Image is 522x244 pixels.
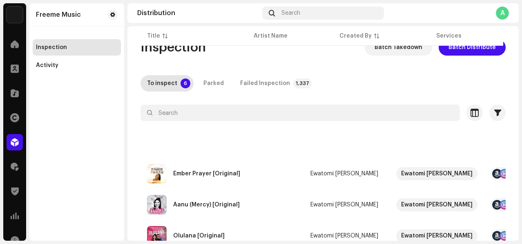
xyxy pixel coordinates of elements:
[310,171,383,177] span: Ewatomi Monica Augustine
[240,75,290,92] div: Failed Inspection
[147,75,177,92] div: To inspect
[141,105,460,121] input: Search
[310,202,378,208] div: Ewatomi [PERSON_NAME]
[147,164,167,184] img: 70b7b7dd-31f9-42fb-80b6-26a1e7660c3f
[375,39,422,56] span: Batch Takedown
[310,233,383,239] span: Ewatomi Monica Augustine
[137,10,259,16] div: Distribution
[401,167,473,180] div: Ewatomi [PERSON_NAME]
[147,32,160,40] div: Title
[339,32,372,40] div: Created By
[173,233,225,239] div: Olulana [Original]
[396,198,477,211] span: Ewatomi Monica Augustine
[36,11,81,18] div: Freeme Music
[36,62,58,69] div: Activity
[203,75,224,92] div: Parked
[310,233,378,239] div: Ewatomi [PERSON_NAME]
[310,171,378,177] div: Ewatomi [PERSON_NAME]
[401,229,473,242] div: Ewatomi [PERSON_NAME]
[33,39,121,56] re-m-nav-item: Inspection
[33,57,121,74] re-m-nav-item: Activity
[448,39,496,56] span: Batch Distribute
[396,229,477,242] span: Ewatomi Monica Augustine
[439,39,506,56] button: Batch Distribute
[401,198,473,211] div: Ewatomi [PERSON_NAME]
[7,7,23,23] img: 7951d5c0-dc3c-4d78-8e51-1b6de87acfd8
[365,39,432,56] button: Batch Takedown
[36,44,67,51] div: Inspection
[396,167,477,180] span: Ewatomi Monica Augustine
[496,7,509,20] div: A
[173,171,240,177] div: Ember Prayer [Original]
[147,195,167,215] img: 29fdc541-b22f-4657-8845-ac48b70d12b4
[173,202,240,208] div: Aanu (Mercy) [Original]
[141,39,206,56] span: Inspection
[293,78,312,88] p-badge: 1,337
[281,10,300,16] span: Search
[310,202,383,208] span: Ewatomi Monica Augustine
[181,78,190,88] p-badge: 6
